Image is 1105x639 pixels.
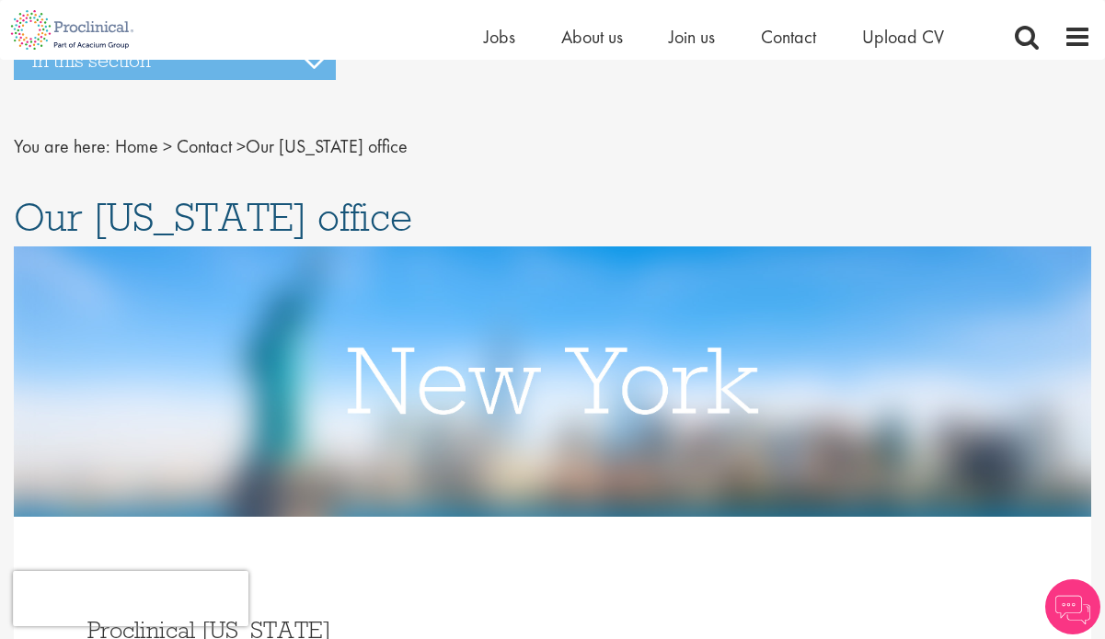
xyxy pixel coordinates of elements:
[669,25,715,49] a: Join us
[862,25,944,49] a: Upload CV
[14,192,412,242] span: Our [US_STATE] office
[115,134,158,158] a: breadcrumb link to Home
[115,134,408,158] span: Our [US_STATE] office
[1045,579,1100,634] img: Chatbot
[761,25,816,49] a: Contact
[14,41,336,80] h3: In this section
[14,134,110,158] span: You are here:
[236,134,246,158] span: >
[561,25,623,49] a: About us
[177,134,232,158] a: breadcrumb link to Contact
[484,25,515,49] a: Jobs
[13,571,248,626] iframe: reCAPTCHA
[163,134,172,158] span: >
